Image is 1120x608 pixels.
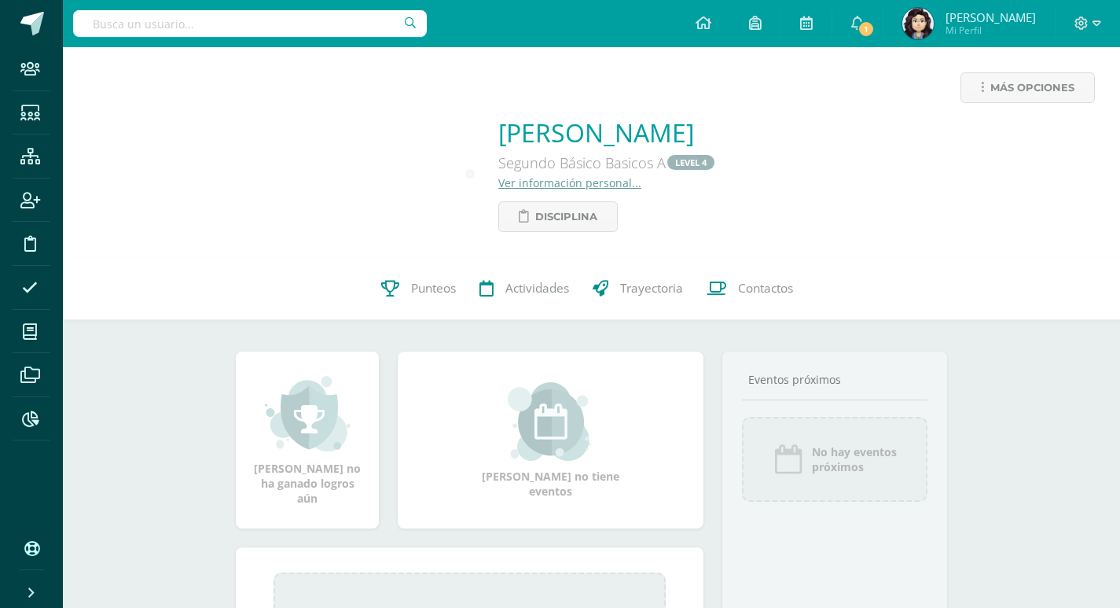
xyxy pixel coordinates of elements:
a: LEVEL 4 [667,155,714,170]
span: Punteos [411,281,456,297]
span: [PERSON_NAME] [946,9,1036,25]
span: Mi Perfil [946,24,1036,37]
span: No hay eventos próximos [812,444,897,474]
a: Contactos [695,257,805,320]
a: [PERSON_NAME] [498,116,716,149]
div: [PERSON_NAME] no tiene eventos [472,382,630,499]
span: Disciplina [535,202,597,231]
a: Disciplina [498,201,618,232]
img: event_small.png [508,382,593,461]
div: Eventos próximos [742,372,927,387]
a: Ver información personal... [498,175,641,190]
span: Trayectoria [620,281,683,297]
div: Segundo Básico Basicos A [498,149,716,175]
span: Actividades [505,281,569,297]
a: Punteos [369,257,468,320]
input: Busca un usuario... [73,10,427,37]
span: 1 [857,20,875,38]
a: Actividades [468,257,581,320]
img: achievement_small.png [265,374,351,453]
a: Más opciones [960,72,1095,103]
div: [PERSON_NAME] no ha ganado logros aún [252,374,363,506]
span: Más opciones [990,73,1074,102]
img: 4a36afa2eeb43123b5abaa81a32d1e46.png [902,8,934,39]
img: event_icon.png [773,444,804,475]
a: Trayectoria [581,257,695,320]
span: Contactos [738,281,793,297]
